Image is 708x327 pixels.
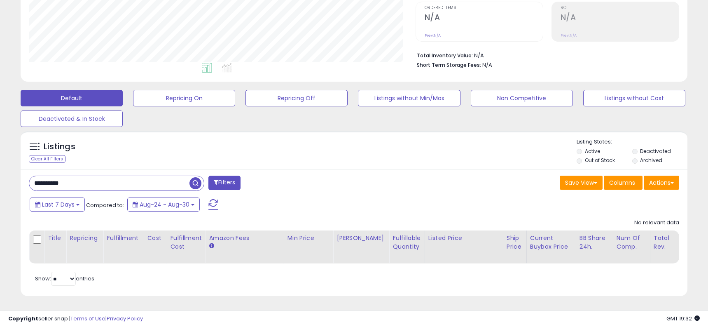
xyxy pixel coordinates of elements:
div: [PERSON_NAME] [336,234,386,242]
a: Privacy Policy [107,315,143,322]
span: Show: entries [35,275,94,282]
small: Prev: N/A [561,33,577,38]
a: Terms of Use [70,315,105,322]
label: Out of Stock [585,157,615,164]
p: Listing States: [577,138,687,146]
button: Save View [560,176,603,190]
h2: N/A [425,13,543,24]
button: Deactivated & In Stock [21,111,123,127]
div: Title [48,234,63,242]
span: Last 7 Days [42,200,75,209]
div: Amazon Fees [209,234,280,242]
button: Listings without Min/Max [358,90,460,106]
button: Last 7 Days [30,198,85,212]
span: ROI [561,6,679,10]
div: Listed Price [428,234,500,242]
div: Ship Price [507,234,523,251]
small: Prev: N/A [425,33,441,38]
span: Columns [609,179,635,187]
div: Cost [147,234,164,242]
button: Actions [644,176,679,190]
label: Archived [640,157,662,164]
button: Listings without Cost [583,90,685,106]
span: Aug-24 - Aug-30 [140,200,189,209]
label: Active [585,148,600,155]
button: Repricing Off [245,90,348,106]
b: Total Inventory Value: [417,52,473,59]
div: Fulfillment Cost [170,234,202,251]
small: Amazon Fees. [209,242,214,250]
div: Fulfillable Quantity [393,234,421,251]
div: Current Buybox Price [530,234,572,251]
span: 2025-09-8 19:32 GMT [666,315,700,322]
span: N/A [482,61,492,69]
button: Columns [604,176,643,190]
div: Clear All Filters [29,155,65,163]
div: Repricing [70,234,100,242]
b: Short Term Storage Fees: [417,61,481,68]
button: Repricing On [133,90,235,106]
div: Total Rev. [654,234,684,251]
label: Deactivated [640,148,671,155]
h2: N/A [561,13,679,24]
h5: Listings [44,141,75,153]
div: Fulfillment [107,234,140,242]
li: N/A [417,50,673,60]
button: Default [21,90,123,106]
button: Filters [208,176,241,190]
span: Ordered Items [425,6,543,10]
button: Aug-24 - Aug-30 [127,198,200,212]
div: Num of Comp. [617,234,647,251]
div: No relevant data [634,219,679,227]
strong: Copyright [8,315,38,322]
div: Min Price [287,234,329,242]
div: seller snap | | [8,315,143,323]
button: Non Competitive [471,90,573,106]
div: BB Share 24h. [579,234,610,251]
span: Compared to: [86,201,124,209]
